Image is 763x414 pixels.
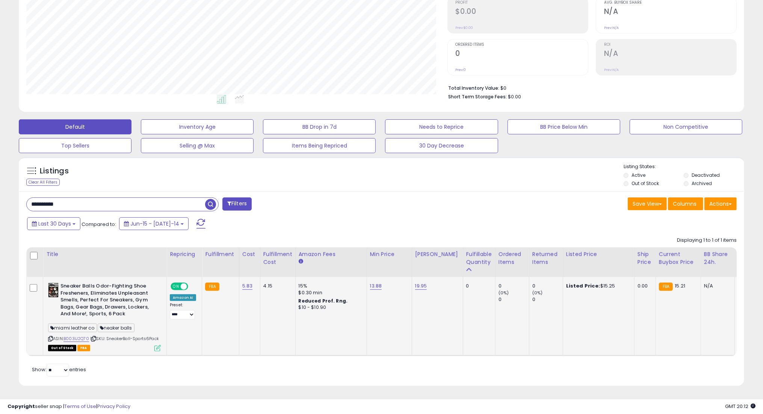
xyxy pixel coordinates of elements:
div: seller snap | | [8,403,130,410]
small: FBA [659,283,673,291]
button: Columns [668,197,703,210]
span: Last 30 Days [38,220,71,227]
button: BB Price Below Min [508,119,620,134]
div: N/A [704,283,729,289]
span: | SKU: SneakerBall-Sports6Pack [90,336,159,342]
div: $10 - $10.90 [299,304,361,311]
span: 2025-08-14 20:12 GMT [725,403,755,410]
div: 15% [299,283,361,289]
div: Ship Price [638,250,653,266]
b: Reduced Prof. Rng. [299,298,348,304]
h2: $0.00 [456,7,588,17]
div: Current Buybox Price [659,250,698,266]
small: Prev: N/A [604,26,619,30]
button: BB Drop in 7d [263,119,376,134]
div: Listed Price [566,250,631,258]
div: Clear All Filters [26,179,60,186]
span: OFF [187,283,199,290]
a: 5.83 [242,282,253,290]
div: Fulfillable Quantity [466,250,492,266]
h2: 0 [456,49,588,59]
button: Top Sellers [19,138,131,153]
button: Selling @ Max [141,138,254,153]
small: (0%) [532,290,543,296]
button: Save View [628,197,667,210]
div: Cost [242,250,257,258]
label: Archived [692,180,712,187]
span: ON [171,283,181,290]
div: 0 [532,283,563,289]
button: Actions [704,197,737,210]
li: $0 [449,83,731,92]
small: Prev: $0.00 [456,26,473,30]
a: 19.95 [415,282,427,290]
p: Listing States: [624,163,744,170]
div: $0.30 min [299,289,361,296]
b: Sneaker Balls Odor-Fighting Shoe Fresheners, Eliminates Unpleasant Smells, Perfect For Sneakers, ... [60,283,152,319]
a: 13.88 [370,282,382,290]
h5: Listings [40,166,69,176]
span: miami leather co [48,324,97,332]
span: Compared to: [82,221,116,228]
small: Prev: N/A [604,68,619,72]
div: Ordered Items [499,250,526,266]
a: B003IJ2Q70 [63,336,89,342]
button: Inventory Age [141,119,254,134]
label: Deactivated [692,172,720,178]
button: 30 Day Decrease [385,138,498,153]
small: Prev: 0 [456,68,466,72]
button: Filters [222,197,252,211]
b: Total Inventory Value: [449,85,500,91]
div: Title [46,250,163,258]
small: Amazon Fees. [299,258,303,265]
div: 0 [532,296,563,303]
div: 0 [466,283,490,289]
div: 0 [499,296,529,303]
label: Out of Stock [632,180,659,187]
a: Terms of Use [64,403,96,410]
button: Jun-15 - [DATE]-14 [119,217,189,230]
div: Preset: [170,303,196,319]
span: All listings that are currently out of stock and unavailable for purchase on Amazon [48,345,76,351]
div: Displaying 1 to 1 of 1 items [677,237,737,244]
span: Avg. Buybox Share [604,1,736,5]
div: Amazon Fees [299,250,364,258]
b: Short Term Storage Fees: [449,93,507,100]
span: Show: entries [32,366,86,373]
button: Default [19,119,131,134]
button: Non Competitive [630,119,742,134]
div: 0.00 [638,283,650,289]
a: Privacy Policy [97,403,130,410]
span: FBA [77,345,90,351]
span: neaker balls [98,324,134,332]
b: Listed Price: [566,282,600,289]
small: (0%) [499,290,509,296]
div: 0 [499,283,529,289]
span: ROI [604,43,736,47]
span: Columns [673,200,697,208]
span: Profit [456,1,588,5]
div: [PERSON_NAME] [415,250,460,258]
span: 15.21 [675,282,685,289]
div: Fulfillment [205,250,236,258]
label: Active [632,172,645,178]
h2: N/A [604,49,736,59]
img: 51AacawtX2L._SL40_.jpg [48,283,59,298]
div: ASIN: [48,283,161,350]
span: $0.00 [508,93,521,100]
h2: N/A [604,7,736,17]
div: $15.25 [566,283,629,289]
div: Amazon AI [170,294,196,301]
button: Needs to Reprice [385,119,498,134]
button: Items Being Repriced [263,138,376,153]
div: Repricing [170,250,199,258]
strong: Copyright [8,403,35,410]
div: BB Share 24h. [704,250,731,266]
div: Returned Items [532,250,560,266]
small: FBA [205,283,219,291]
div: 4.15 [263,283,290,289]
button: Last 30 Days [27,217,80,230]
div: Fulfillment Cost [263,250,292,266]
span: Jun-15 - [DATE]-14 [130,220,179,227]
div: Min Price [370,250,409,258]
